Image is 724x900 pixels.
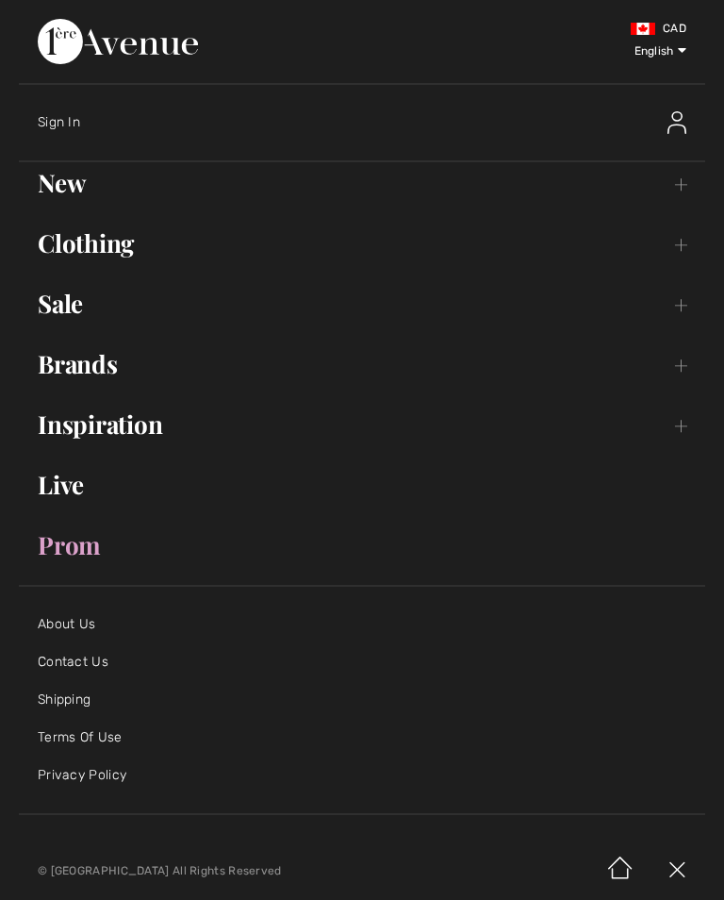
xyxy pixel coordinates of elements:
[38,864,427,877] p: © [GEOGRAPHIC_DATA] All Rights Reserved
[649,842,705,900] img: X
[19,464,705,506] a: Live
[38,767,126,783] a: Privacy Policy
[38,616,95,632] a: About Us
[38,114,80,130] span: Sign In
[19,525,705,566] a: Prom
[19,283,705,325] a: Sale
[38,654,108,670] a: Contact Us
[592,842,649,900] img: Home
[19,162,705,204] a: New
[19,343,705,385] a: Brands
[19,404,705,445] a: Inspiration
[19,223,705,264] a: Clothing
[38,92,705,153] a: Sign InSign In
[38,692,90,708] a: Shipping
[38,729,123,745] a: Terms Of Use
[427,19,686,38] div: CAD
[38,19,198,64] img: 1ère Avenue
[667,111,686,134] img: Sign In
